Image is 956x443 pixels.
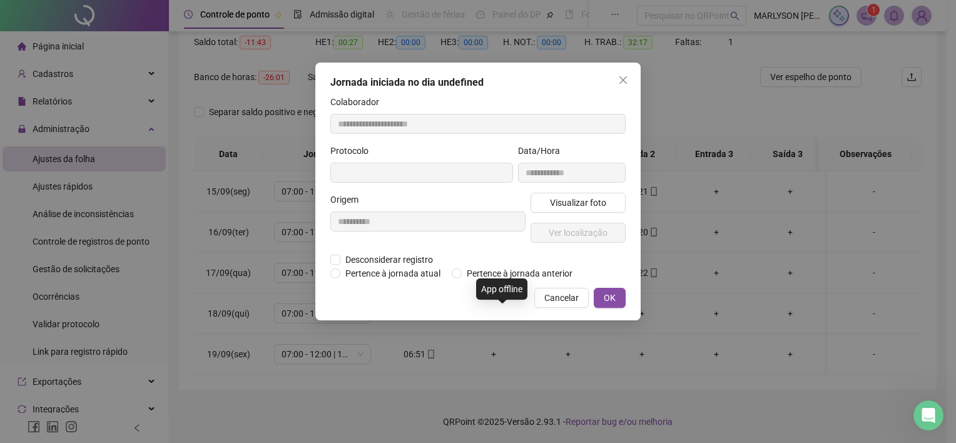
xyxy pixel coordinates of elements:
[330,144,377,158] label: Protocolo
[340,253,438,267] span: Desconsiderar registro
[531,223,626,243] button: Ver localização
[531,193,626,213] button: Visualizar foto
[613,70,633,90] button: Close
[594,288,626,308] button: OK
[518,144,568,158] label: Data/Hora
[330,75,626,90] div: Jornada iniciada no dia undefined
[550,196,606,210] span: Visualizar foto
[604,291,616,305] span: OK
[534,288,589,308] button: Cancelar
[618,75,628,85] span: close
[913,400,943,430] iframe: Intercom live chat
[462,267,577,280] span: Pertence à jornada anterior
[544,291,579,305] span: Cancelar
[340,267,445,280] span: Pertence à jornada atual
[330,95,387,109] label: Colaborador
[330,193,367,206] label: Origem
